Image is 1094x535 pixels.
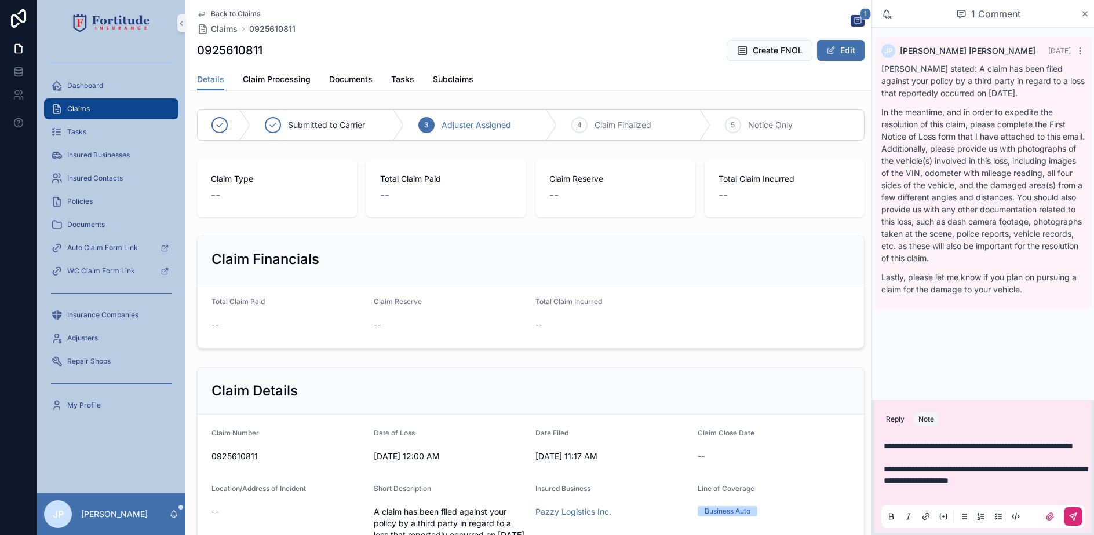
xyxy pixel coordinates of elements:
span: Back to Claims [211,9,260,19]
span: Claims [211,23,238,35]
span: [DATE] 12:00 AM [374,450,527,462]
span: Create FNOL [753,45,803,56]
span: My Profile [67,401,101,410]
div: scrollable content [37,46,185,431]
a: Insured Businesses [44,145,178,166]
button: Create FNOL [727,40,812,61]
p: [PERSON_NAME] [81,508,148,520]
span: Repair Shops [67,357,111,366]
span: Insured Businesses [67,151,130,160]
span: Claim Number [211,428,259,437]
span: JP [53,507,64,521]
span: WC Claim Form Link [67,266,135,276]
span: [PERSON_NAME] [PERSON_NAME] [900,45,1035,57]
a: Details [197,69,224,91]
span: Claim Close Date [698,428,754,437]
div: Note [918,415,934,424]
span: Total Claim Paid [211,297,265,306]
span: Dashboard [67,81,103,90]
span: -- [535,319,542,331]
span: -- [211,319,218,331]
span: Tasks [67,127,86,137]
span: 5 [731,120,735,130]
span: Documents [67,220,105,229]
span: Subclaims [433,74,473,85]
span: Date of Loss [374,428,415,437]
a: Auto Claim Form Link [44,237,178,258]
span: Adjuster Assigned [442,119,511,131]
a: Insured Contacts [44,168,178,189]
a: Back to Claims [197,9,260,19]
span: 3 [424,120,428,130]
button: Edit [817,40,865,61]
span: Total Claim Paid [380,173,512,185]
a: Tasks [44,122,178,142]
h2: Claim Financials [211,250,319,269]
a: Dashboard [44,75,178,96]
h2: Claim Details [211,382,298,400]
span: Adjusters [67,334,98,343]
a: Tasks [391,69,414,92]
span: 0925610811 [211,450,364,462]
h1: 0925610811 [197,42,262,58]
span: Claim Reserve [374,297,422,306]
a: My Profile [44,395,178,416]
span: [DATE] 11:17 AM [535,450,688,462]
span: -- [211,187,220,203]
span: Insured Business [535,484,590,493]
span: Claim Reserve [549,173,681,185]
span: Submitted to Carrier [288,119,365,131]
span: Claim Processing [243,74,311,85]
span: Total Claim Incurred [719,173,851,185]
a: Adjusters [44,328,178,349]
a: Insurance Companies [44,305,178,325]
span: -- [549,187,559,203]
span: Insured Contacts [67,174,123,183]
button: Note [914,412,939,426]
span: Location/Address of Incident [211,484,306,493]
span: -- [698,450,705,462]
span: -- [380,187,389,203]
p: Lastly, please let me know if you plan on pursuing a claim for the damage to your vehicle. [881,271,1085,295]
span: Claims [67,104,90,113]
span: -- [374,319,381,331]
a: Documents [44,214,178,235]
span: Documents [329,74,373,85]
a: Repair Shops [44,351,178,372]
a: Claims [197,23,238,35]
div: Business Auto [705,506,750,516]
span: Insurance Companies [67,310,138,320]
span: Details [197,74,224,85]
p: [PERSON_NAME] stated: A claim has been filed against your policy by a third party in regard to a ... [881,63,1085,99]
a: 0925610811 [249,23,296,35]
span: Notice Only [748,119,793,131]
span: -- [719,187,728,203]
span: Short Description [374,484,431,493]
a: WC Claim Form Link [44,261,178,281]
span: 1 [860,8,871,20]
a: Documents [329,69,373,92]
span: 4 [577,120,582,130]
span: Pazzy Logistics Inc. [535,506,611,518]
span: Auto Claim Form Link [67,243,138,252]
span: 1 Comment [971,7,1020,21]
img: App logo [73,14,150,32]
span: Tasks [391,74,414,85]
span: JP [884,46,893,56]
span: Claim Type [211,173,343,185]
span: Policies [67,197,93,206]
a: Claim Processing [243,69,311,92]
span: Line of Coverage [698,484,754,493]
a: Policies [44,191,178,212]
a: Subclaims [433,69,473,92]
span: Claim Finalized [595,119,651,131]
p: In the meantime, and in order to expedite the resolution of this claim, please complete the First... [881,106,1085,264]
a: Claims [44,98,178,119]
button: Reply [881,412,909,426]
span: -- [211,506,218,518]
button: 1 [851,15,865,29]
span: Date Filed [535,428,568,437]
span: [DATE] [1048,46,1071,55]
span: Total Claim Incurred [535,297,602,306]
